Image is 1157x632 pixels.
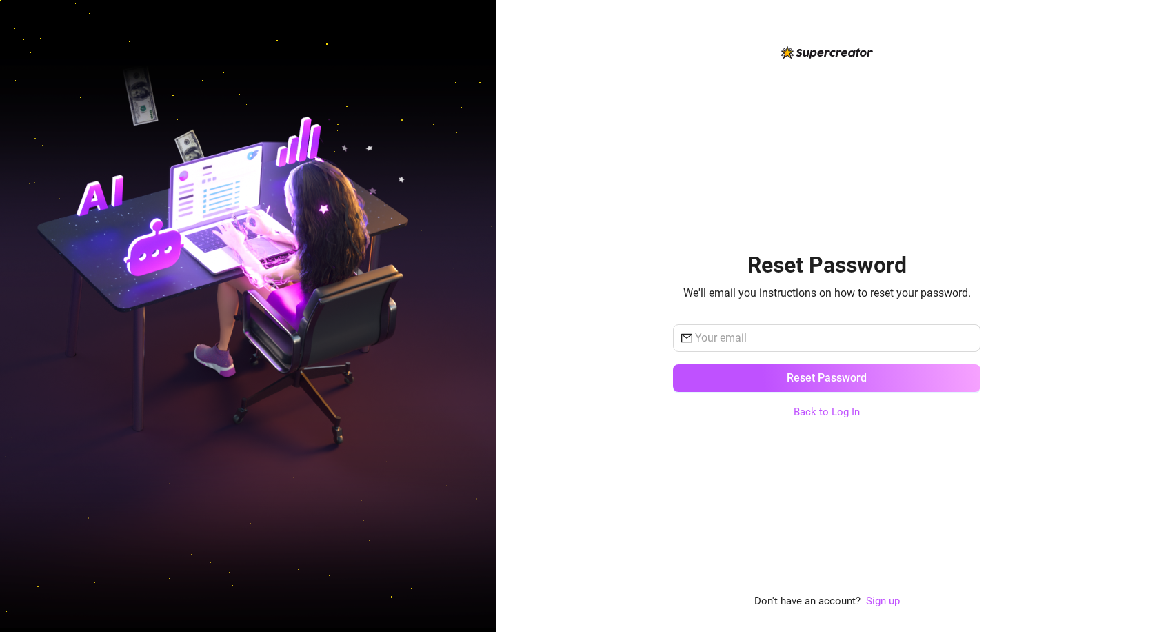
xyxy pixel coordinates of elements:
[866,593,900,610] a: Sign up
[794,404,860,421] a: Back to Log In
[794,406,860,418] a: Back to Log In
[781,46,873,59] img: logo-BBDzfeDw.svg
[683,284,971,302] span: We'll email you instructions on how to reset your password.
[695,330,972,346] input: Your email
[754,593,861,610] span: Don't have an account?
[673,364,980,392] button: Reset Password
[787,371,867,384] span: Reset Password
[681,333,692,344] span: mail
[747,251,907,279] h2: Reset Password
[866,595,900,607] a: Sign up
